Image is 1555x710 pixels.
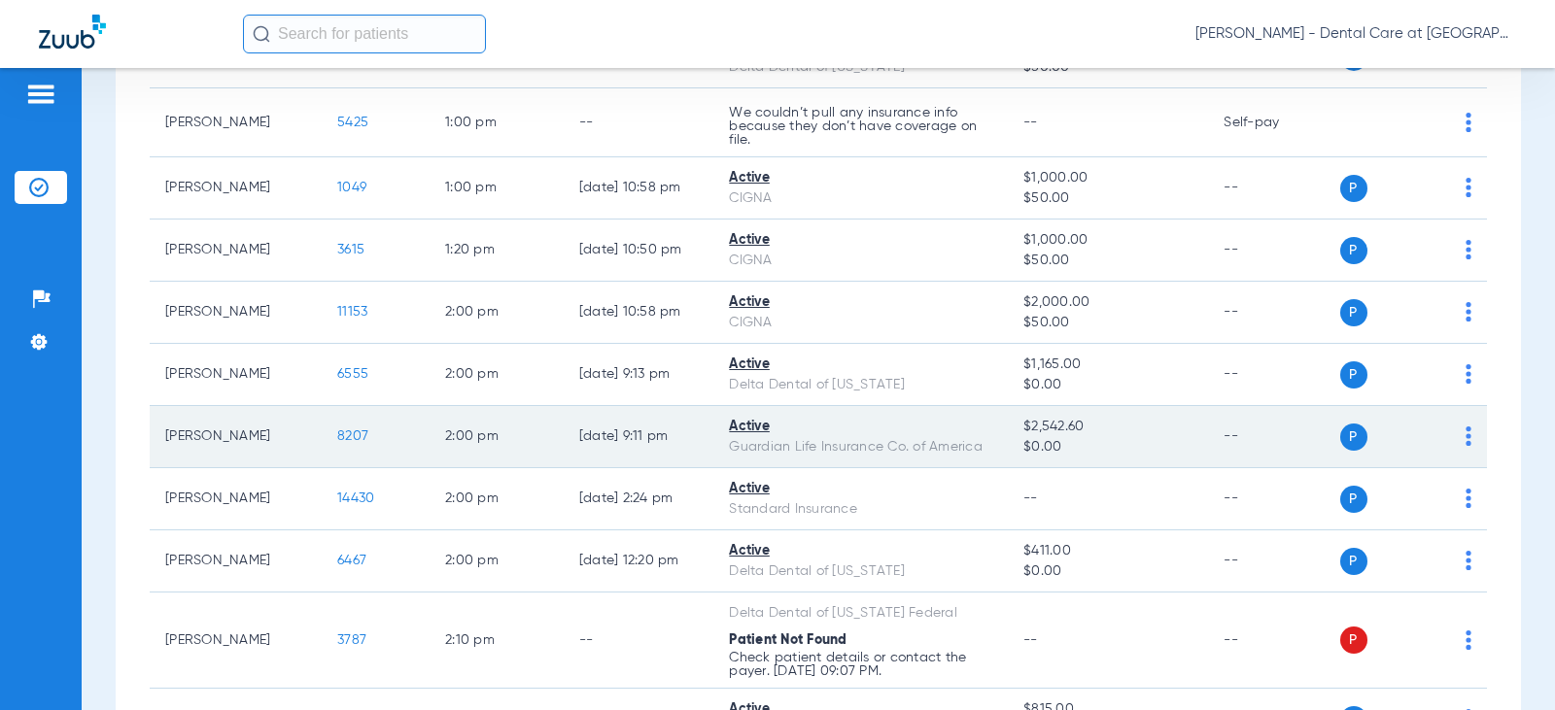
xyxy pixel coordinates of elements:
[564,344,714,406] td: [DATE] 9:13 PM
[337,429,368,443] span: 8207
[729,375,992,395] div: Delta Dental of [US_STATE]
[564,530,714,592] td: [DATE] 12:20 PM
[1023,292,1192,313] span: $2,000.00
[1466,364,1471,384] img: group-dot-blue.svg
[1466,302,1471,321] img: group-dot-blue.svg
[564,88,714,157] td: --
[1023,355,1192,375] span: $1,165.00
[1023,491,1038,505] span: --
[150,468,322,530] td: [PERSON_NAME]
[729,292,992,313] div: Active
[729,561,992,582] div: Delta Dental of [US_STATE]
[729,106,992,147] p: We couldn’t pull any insurance info because they don’t have coverage on file.
[729,313,992,333] div: CIGNA
[1195,24,1516,44] span: [PERSON_NAME] - Dental Care at [GEOGRAPHIC_DATA]
[1023,116,1038,129] span: --
[1023,251,1192,271] span: $50.00
[1023,437,1192,457] span: $0.00
[430,220,564,282] td: 1:20 PM
[150,406,322,468] td: [PERSON_NAME]
[564,468,714,530] td: [DATE] 2:24 PM
[1340,175,1367,202] span: P
[1208,88,1339,157] td: Self-pay
[337,367,368,381] span: 6555
[150,88,322,157] td: [PERSON_NAME]
[1208,344,1339,406] td: --
[337,116,368,129] span: 5425
[729,251,992,271] div: CIGNA
[1023,188,1192,209] span: $50.00
[150,157,322,220] td: [PERSON_NAME]
[729,479,992,499] div: Active
[729,437,992,457] div: Guardian Life Insurance Co. of America
[150,220,322,282] td: [PERSON_NAME]
[1023,313,1192,333] span: $50.00
[1023,230,1192,251] span: $1,000.00
[729,499,992,520] div: Standard Insurance
[1466,113,1471,132] img: group-dot-blue.svg
[564,592,714,689] td: --
[1340,423,1367,451] span: P
[564,282,714,344] td: [DATE] 10:58 PM
[1208,282,1339,344] td: --
[729,355,992,375] div: Active
[1466,551,1471,570] img: group-dot-blue.svg
[430,282,564,344] td: 2:00 PM
[1466,489,1471,508] img: group-dot-blue.svg
[150,282,322,344] td: [PERSON_NAME]
[337,181,366,194] span: 1049
[150,592,322,689] td: [PERSON_NAME]
[1208,592,1339,689] td: --
[729,168,992,188] div: Active
[430,468,564,530] td: 2:00 PM
[150,530,322,592] td: [PERSON_NAME]
[729,651,992,678] p: Check patient details or contact the payer. [DATE] 09:07 PM.
[39,15,106,49] img: Zuub Logo
[430,157,564,220] td: 1:00 PM
[1208,468,1339,530] td: --
[1466,240,1471,259] img: group-dot-blue.svg
[430,344,564,406] td: 2:00 PM
[430,406,564,468] td: 2:00 PM
[430,88,564,157] td: 1:00 PM
[1466,178,1471,197] img: group-dot-blue.svg
[564,220,714,282] td: [DATE] 10:50 PM
[1340,237,1367,264] span: P
[430,592,564,689] td: 2:10 PM
[1023,417,1192,437] span: $2,542.60
[1340,361,1367,389] span: P
[1023,633,1038,647] span: --
[337,491,374,505] span: 14430
[564,406,714,468] td: [DATE] 9:11 PM
[1023,561,1192,582] span: $0.00
[1023,375,1192,395] span: $0.00
[1340,626,1367,654] span: P
[1340,486,1367,513] span: P
[243,15,486,53] input: Search for patients
[1340,299,1367,326] span: P
[1208,530,1339,592] td: --
[729,417,992,437] div: Active
[1023,168,1192,188] span: $1,000.00
[1466,426,1471,446] img: group-dot-blue.svg
[729,541,992,561] div: Active
[1340,548,1367,575] span: P
[564,157,714,220] td: [DATE] 10:58 PM
[1208,220,1339,282] td: --
[150,344,322,406] td: [PERSON_NAME]
[337,633,366,647] span: 3787
[1023,541,1192,561] span: $411.00
[1208,406,1339,468] td: --
[729,603,992,624] div: Delta Dental of [US_STATE] Federal
[1208,157,1339,220] td: --
[337,554,366,567] span: 6467
[253,25,270,43] img: Search Icon
[337,305,367,319] span: 11153
[729,188,992,209] div: CIGNA
[430,530,564,592] td: 2:00 PM
[729,633,847,647] span: Patient Not Found
[337,243,364,256] span: 3615
[729,230,992,251] div: Active
[25,83,56,106] img: hamburger-icon
[1466,630,1471,650] img: group-dot-blue.svg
